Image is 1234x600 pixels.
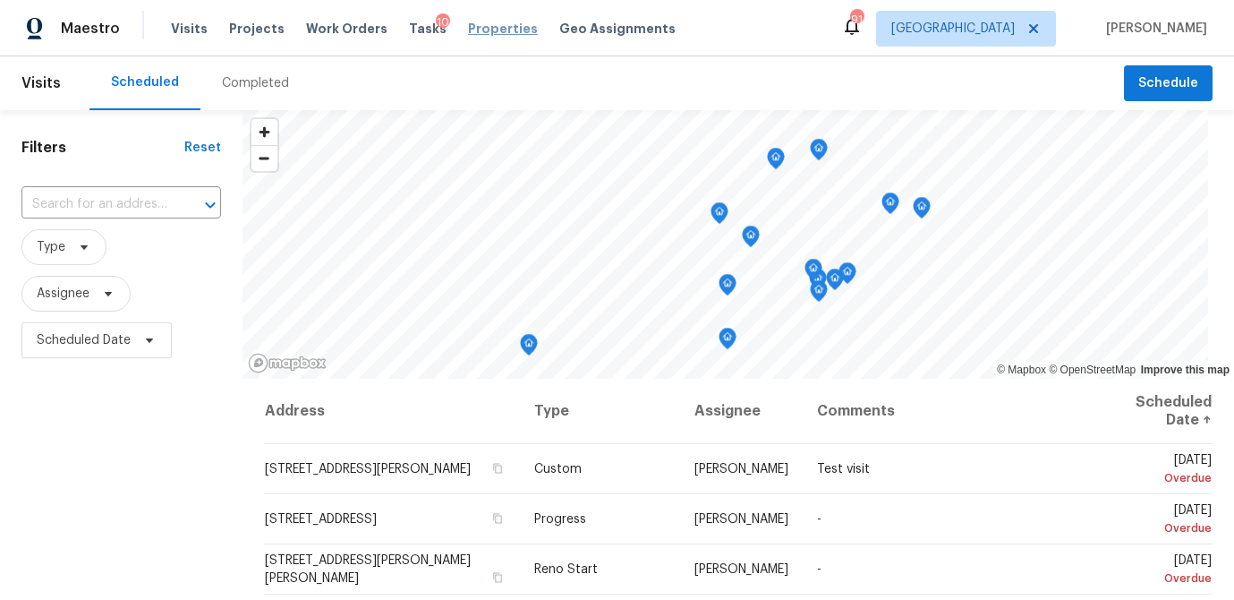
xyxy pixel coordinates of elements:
span: Schedule [1138,73,1198,95]
div: Map marker [742,226,760,253]
span: - [817,563,821,576]
span: [DATE] [1102,454,1212,487]
button: Copy Address [489,510,506,527]
span: Reno Start [534,563,598,576]
span: Geo Assignments [559,20,676,38]
th: Assignee [680,379,803,444]
div: 91 [850,11,863,29]
button: Zoom in [251,119,277,145]
div: Map marker [711,202,728,230]
div: Map marker [520,334,538,362]
input: Search for an address... [21,191,171,219]
div: Map marker [881,193,899,220]
span: - [817,513,821,526]
button: Schedule [1124,65,1213,102]
span: Progress [534,513,586,526]
th: Scheduled Date ↑ [1087,379,1213,444]
a: Improve this map [1141,364,1230,376]
div: Map marker [838,262,856,290]
div: Map marker [810,280,828,308]
div: Map marker [809,269,827,296]
span: [GEOGRAPHIC_DATA] [891,20,1015,38]
th: Comments [803,379,1087,444]
div: Overdue [1102,519,1212,537]
h1: Filters [21,139,184,157]
span: Visits [171,20,208,38]
span: [PERSON_NAME] [694,463,788,476]
span: [STREET_ADDRESS][PERSON_NAME] [265,463,471,476]
span: Properties [468,20,538,38]
div: Map marker [810,139,828,167]
button: Copy Address [489,570,506,586]
th: Address [264,379,520,444]
span: [DATE] [1102,554,1212,587]
span: [DATE] [1102,504,1212,537]
canvas: Map [243,110,1208,379]
div: Completed [222,74,289,92]
span: Scheduled Date [37,331,131,349]
div: Overdue [1102,469,1212,487]
div: Map marker [719,328,736,356]
a: OpenStreetMap [1049,364,1136,376]
span: [PERSON_NAME] [694,563,788,576]
span: [STREET_ADDRESS][PERSON_NAME][PERSON_NAME] [265,554,471,585]
div: Map marker [804,259,822,287]
div: Map marker [913,197,931,225]
div: Overdue [1102,570,1212,587]
button: Open [198,193,223,218]
span: Zoom out [251,146,277,171]
div: 10 [436,13,450,31]
div: Map marker [767,148,785,176]
span: [PERSON_NAME] [694,513,788,526]
span: Projects [229,20,285,38]
span: Custom [534,463,582,476]
span: [PERSON_NAME] [1099,20,1207,38]
button: Copy Address [489,460,506,476]
span: Assignee [37,285,89,303]
div: Reset [184,139,221,157]
span: Maestro [61,20,120,38]
th: Type [520,379,680,444]
div: Map marker [826,269,844,296]
span: Tasks [409,22,447,35]
button: Zoom out [251,145,277,171]
div: Scheduled [111,73,179,91]
span: Visits [21,64,61,103]
span: Work Orders [306,20,387,38]
span: Test visit [817,463,870,476]
span: Type [37,238,65,256]
div: Map marker [719,274,736,302]
a: Mapbox [997,364,1046,376]
a: Mapbox homepage [248,353,327,373]
span: [STREET_ADDRESS] [265,513,377,526]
